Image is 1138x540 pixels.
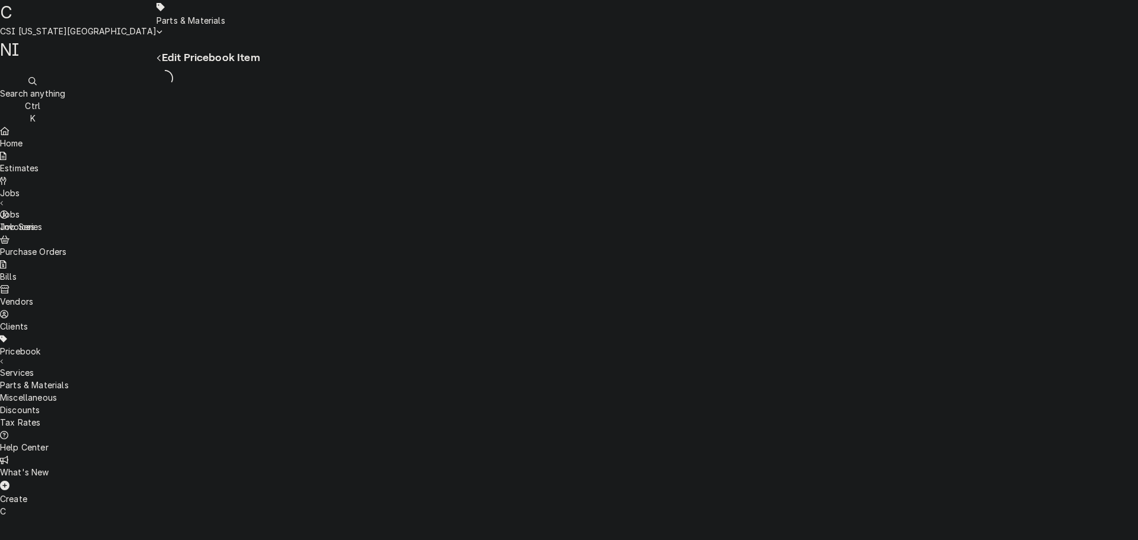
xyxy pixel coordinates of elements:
[30,113,36,123] span: K
[162,52,260,63] span: Edit Pricebook Item
[156,52,162,64] button: Navigate back
[156,68,173,88] span: Loading...
[25,101,40,111] span: Ctrl
[156,15,225,25] span: Parts & Materials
